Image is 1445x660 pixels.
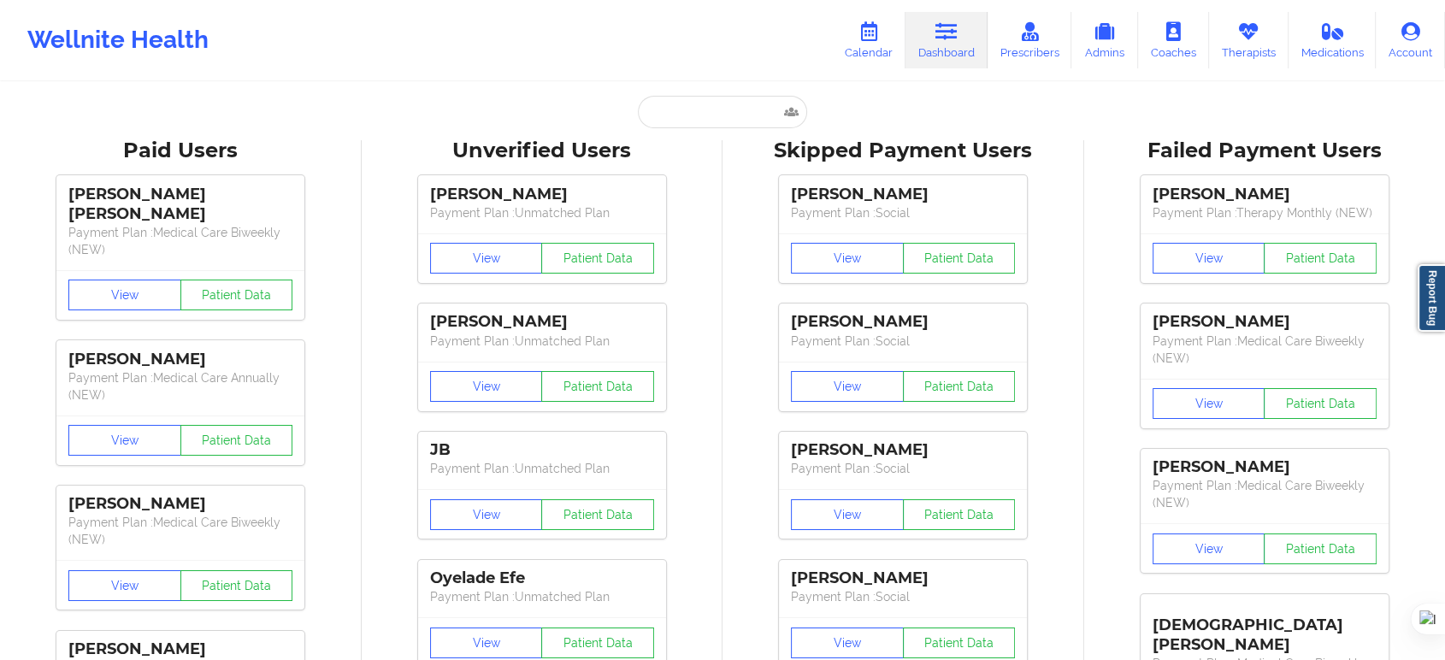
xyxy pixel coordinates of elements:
button: View [430,499,543,530]
button: Patient Data [903,499,1016,530]
a: Dashboard [905,12,988,68]
p: Payment Plan : Social [791,333,1015,350]
button: Patient Data [180,280,293,310]
div: [PERSON_NAME] [68,639,292,659]
button: View [1153,388,1265,419]
div: [PERSON_NAME] [791,312,1015,332]
div: Failed Payment Users [1096,138,1434,164]
button: Patient Data [541,499,654,530]
div: JB [430,440,654,460]
a: Therapists [1209,12,1289,68]
a: Account [1376,12,1445,68]
button: Patient Data [541,371,654,402]
button: Patient Data [541,628,654,658]
p: Payment Plan : Social [791,460,1015,477]
a: Report Bug [1418,264,1445,332]
p: Payment Plan : Social [791,588,1015,605]
p: Payment Plan : Therapy Monthly (NEW) [1153,204,1377,221]
button: Patient Data [1264,533,1377,564]
div: [PERSON_NAME] [PERSON_NAME] [68,185,292,224]
button: View [791,243,904,274]
button: Patient Data [180,425,293,456]
a: Medications [1289,12,1377,68]
div: Unverified Users [374,138,711,164]
button: View [791,499,904,530]
div: [PERSON_NAME] [1153,457,1377,477]
button: View [68,280,181,310]
p: Payment Plan : Medical Care Annually (NEW) [68,369,292,404]
div: Paid Users [12,138,350,164]
p: Payment Plan : Medical Care Biweekly (NEW) [68,224,292,258]
div: [PERSON_NAME] [1153,185,1377,204]
button: View [68,570,181,601]
div: Oyelade Efe [430,569,654,588]
div: [PERSON_NAME] [430,312,654,332]
div: [PERSON_NAME] [791,185,1015,204]
p: Payment Plan : Medical Care Biweekly (NEW) [1153,477,1377,511]
button: View [430,243,543,274]
button: Patient Data [1264,388,1377,419]
a: Coaches [1138,12,1209,68]
p: Payment Plan : Social [791,204,1015,221]
button: View [1153,243,1265,274]
button: Patient Data [903,371,1016,402]
a: Prescribers [988,12,1072,68]
p: Payment Plan : Unmatched Plan [430,333,654,350]
button: View [68,425,181,456]
button: Patient Data [180,570,293,601]
p: Payment Plan : Unmatched Plan [430,460,654,477]
button: Patient Data [903,243,1016,274]
p: Payment Plan : Unmatched Plan [430,588,654,605]
div: [PERSON_NAME] [1153,312,1377,332]
button: View [791,371,904,402]
div: [PERSON_NAME] [68,350,292,369]
div: [PERSON_NAME] [430,185,654,204]
button: View [430,371,543,402]
div: Skipped Payment Users [734,138,1072,164]
a: Calendar [832,12,905,68]
p: Payment Plan : Medical Care Biweekly (NEW) [68,514,292,548]
button: Patient Data [541,243,654,274]
button: View [1153,533,1265,564]
button: View [791,628,904,658]
button: Patient Data [903,628,1016,658]
div: [PERSON_NAME] [791,440,1015,460]
div: [PERSON_NAME] [68,494,292,514]
a: Admins [1071,12,1138,68]
p: Payment Plan : Unmatched Plan [430,204,654,221]
p: Payment Plan : Medical Care Biweekly (NEW) [1153,333,1377,367]
button: View [430,628,543,658]
button: Patient Data [1264,243,1377,274]
div: [PERSON_NAME] [791,569,1015,588]
div: [DEMOGRAPHIC_DATA][PERSON_NAME] [1153,603,1377,655]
